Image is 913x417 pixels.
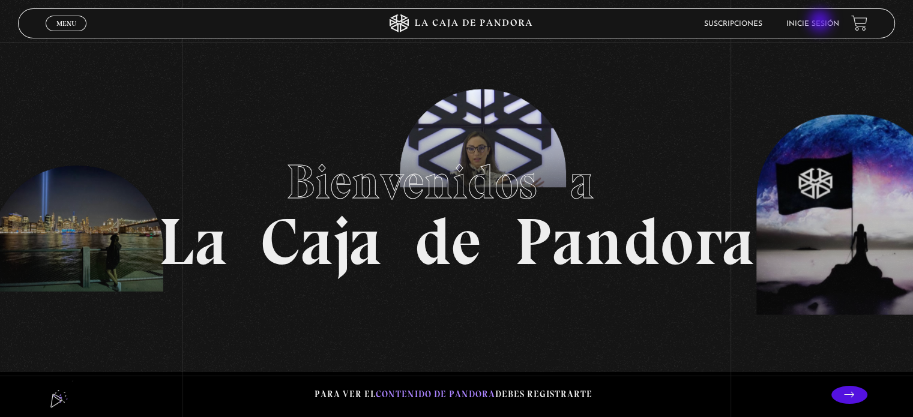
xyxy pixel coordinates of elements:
[52,30,80,38] span: Cerrar
[851,15,867,31] a: View your shopping cart
[286,153,627,211] span: Bienvenidos a
[704,20,762,28] a: Suscripciones
[56,20,76,27] span: Menu
[376,389,495,400] span: contenido de Pandora
[315,386,592,403] p: Para ver el debes registrarte
[158,143,755,275] h1: La Caja de Pandora
[786,20,839,28] a: Inicie sesión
